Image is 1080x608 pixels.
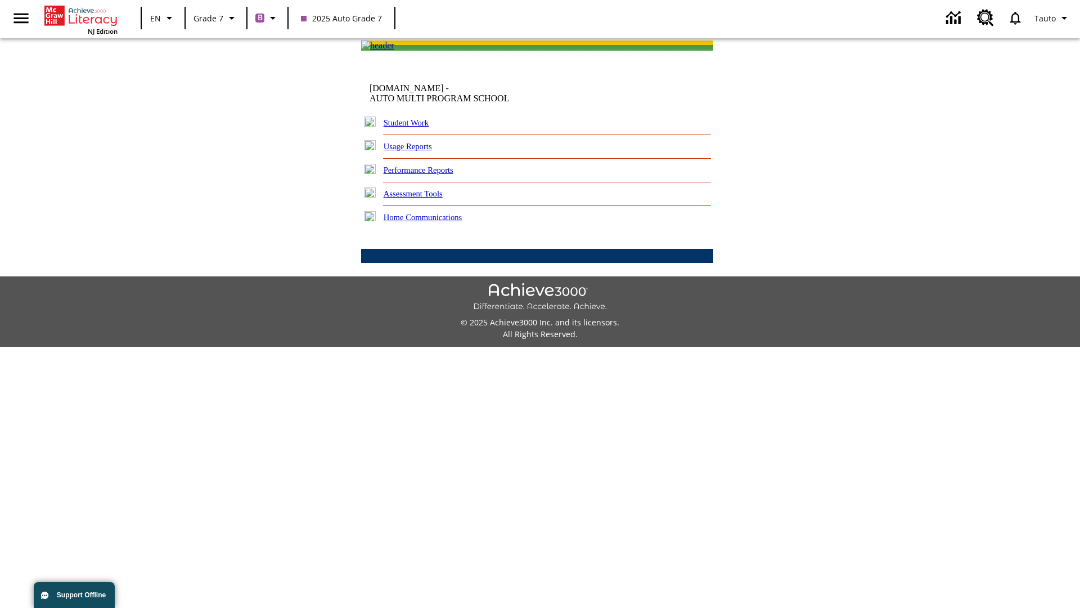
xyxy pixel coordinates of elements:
a: Usage Reports [384,142,432,151]
span: B [258,11,263,25]
span: Tauto [1034,12,1056,24]
span: NJ Edition [88,27,118,35]
img: Achieve3000 Differentiate Accelerate Achieve [473,283,607,312]
a: Data Center [939,3,970,34]
a: Resource Center, Will open in new tab [970,3,1001,33]
span: Support Offline [57,591,106,599]
img: plus.gif [364,187,376,198]
button: Grade: Grade 7, Select a grade [189,8,243,28]
span: Grade 7 [193,12,223,24]
button: Boost Class color is purple. Change class color [251,8,284,28]
a: Notifications [1001,3,1030,33]
button: Support Offline [34,582,115,608]
div: Home [44,3,118,35]
a: Student Work [384,118,429,127]
img: header [361,41,394,51]
a: Assessment Tools [384,189,443,198]
img: plus.gif [364,117,376,127]
img: plus.gif [364,211,376,221]
span: EN [150,12,161,24]
a: Home Communications [384,213,462,222]
button: Open side menu [4,2,38,35]
a: Performance Reports [384,166,453,175]
button: Profile/Settings [1030,8,1075,28]
nobr: AUTO MULTI PROGRAM SCHOOL [370,93,509,103]
img: plus.gif [364,164,376,174]
td: [DOMAIN_NAME] - [370,83,577,104]
span: 2025 Auto Grade 7 [301,12,382,24]
button: Language: EN, Select a language [145,8,181,28]
img: plus.gif [364,140,376,150]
